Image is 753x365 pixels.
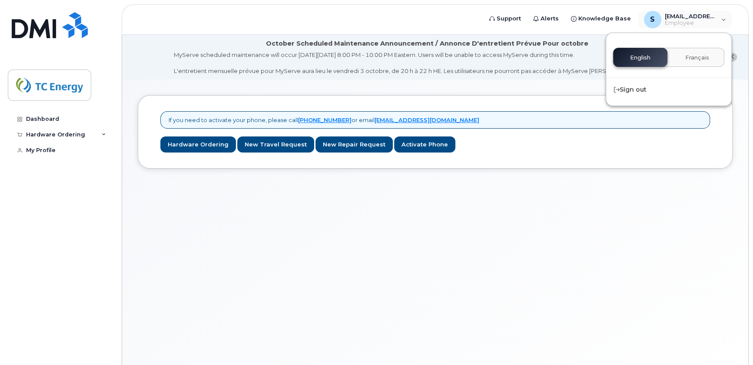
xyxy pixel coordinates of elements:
[715,327,746,358] iframe: Messenger Launcher
[160,136,236,153] a: Hardware Ordering
[315,136,393,153] a: New Repair Request
[174,51,680,75] div: MyServe scheduled maintenance will occur [DATE][DATE] 8:00 PM - 10:00 PM Eastern. Users will be u...
[266,39,588,48] div: October Scheduled Maintenance Announcement / Annonce D'entretient Prévue Pour octobre
[394,136,455,153] a: Activate Phone
[169,116,479,124] p: If you need to activate your phone, please call or email
[237,136,314,153] a: New Travel Request
[685,54,709,61] span: Français
[375,116,479,123] a: [EMAIL_ADDRESS][DOMAIN_NAME]
[298,116,352,123] a: [PHONE_NUMBER]
[606,82,731,98] div: Sign out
